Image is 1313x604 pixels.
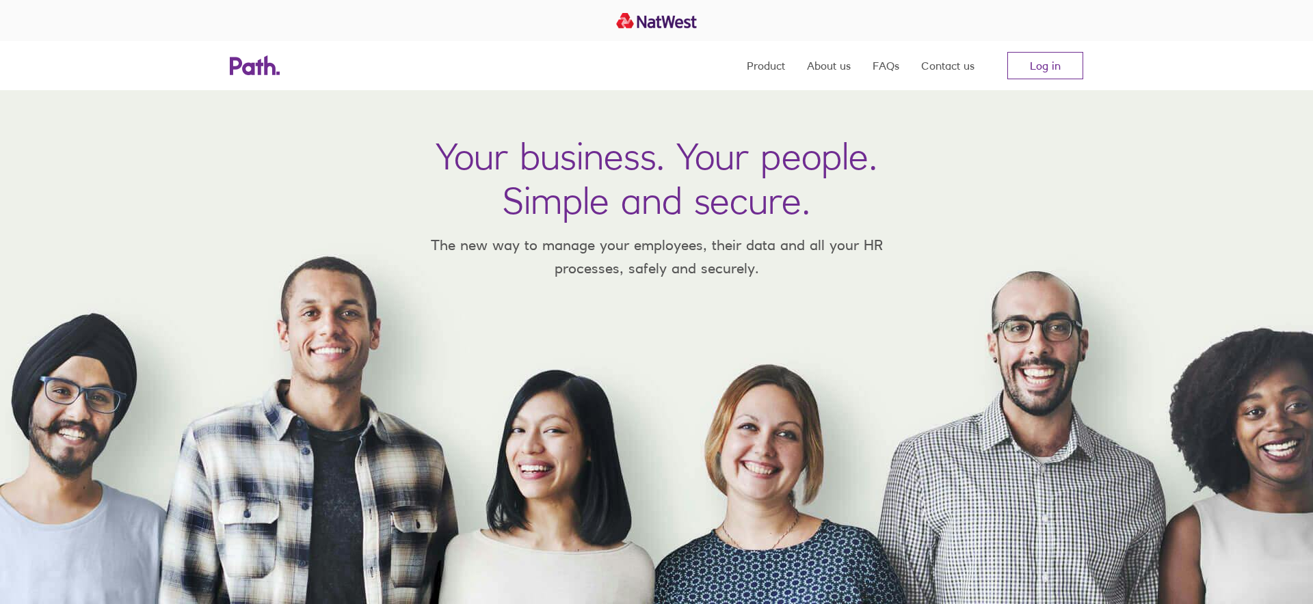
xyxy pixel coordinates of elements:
a: Product [747,41,785,90]
p: The new way to manage your employees, their data and all your HR processes, safely and securely. [410,234,903,279]
a: Log in [1007,52,1083,79]
a: About us [807,41,851,90]
a: FAQs [873,41,899,90]
h1: Your business. Your people. Simple and secure. [436,134,877,223]
a: Contact us [921,41,974,90]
